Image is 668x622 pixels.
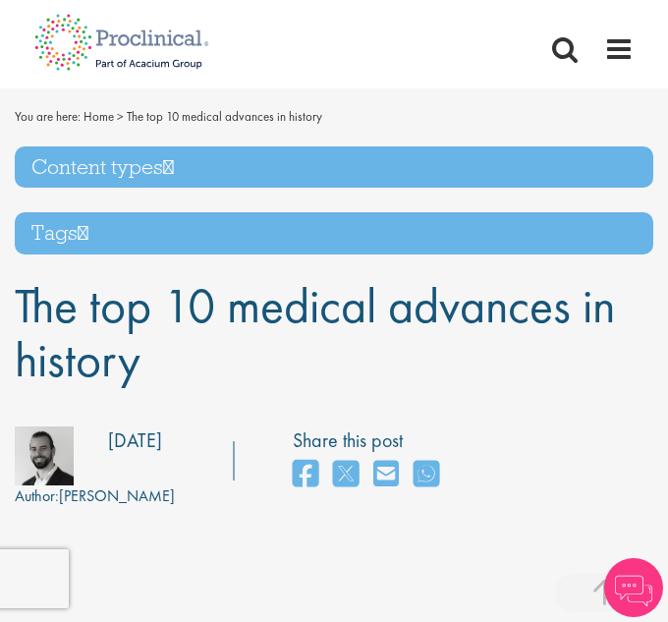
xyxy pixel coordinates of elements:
a: share on email [373,454,399,496]
img: Chatbot [604,558,663,617]
label: Share this post [293,426,449,455]
a: share on facebook [293,454,318,496]
span: You are here: [15,108,81,125]
span: The top 10 medical advances in history [127,108,322,125]
a: share on twitter [333,454,359,496]
h3: Tags [15,212,653,254]
div: [PERSON_NAME] [15,485,175,508]
h3: Content types [15,146,653,189]
img: 76d2c18e-6ce3-4617-eefd-08d5a473185b [15,426,74,485]
a: share on whats app [414,454,439,496]
span: Author: [15,485,59,506]
div: [DATE] [108,426,162,455]
span: The top 10 medical advances in history [15,274,615,391]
